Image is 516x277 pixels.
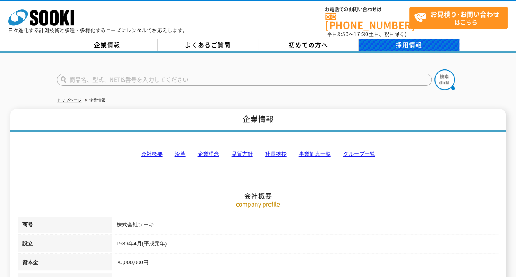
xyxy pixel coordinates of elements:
[18,200,498,208] p: company profile
[141,151,163,157] a: 会社概要
[359,39,459,51] a: 採用情報
[158,39,258,51] a: よくあるご質問
[112,235,498,254] td: 1989年4月(平成元年)
[337,30,349,38] span: 8:50
[325,13,409,30] a: [PHONE_NUMBER]
[8,28,188,33] p: 日々進化する計測技術と多種・多様化するニーズにレンタルでお応えします。
[112,217,498,235] td: 株式会社ソーキ
[18,254,112,273] th: 資本金
[232,151,253,157] a: 品質方針
[409,7,508,29] a: お見積り･お問い合わせはこちら
[18,217,112,235] th: 商号
[343,151,375,157] a: グループ一覧
[325,30,406,38] span: (平日 ～ 土日、祝日除く)
[299,151,331,157] a: 事業拠点一覧
[434,69,455,90] img: btn_search.png
[57,74,432,86] input: 商品名、型式、NETIS番号を入力してください
[18,109,498,200] h2: 会社概要
[83,96,105,105] li: 企業情報
[57,98,82,102] a: トップページ
[198,151,219,157] a: 企業理念
[258,39,359,51] a: 初めての方へ
[354,30,369,38] span: 17:30
[18,235,112,254] th: 設立
[431,9,500,19] strong: お見積り･お問い合わせ
[175,151,186,157] a: 沿革
[265,151,287,157] a: 社長挨拶
[10,109,506,132] h1: 企業情報
[112,254,498,273] td: 20,000,000円
[57,39,158,51] a: 企業情報
[289,40,328,49] span: 初めての方へ
[414,7,507,28] span: はこちら
[325,7,409,12] span: お電話でのお問い合わせは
